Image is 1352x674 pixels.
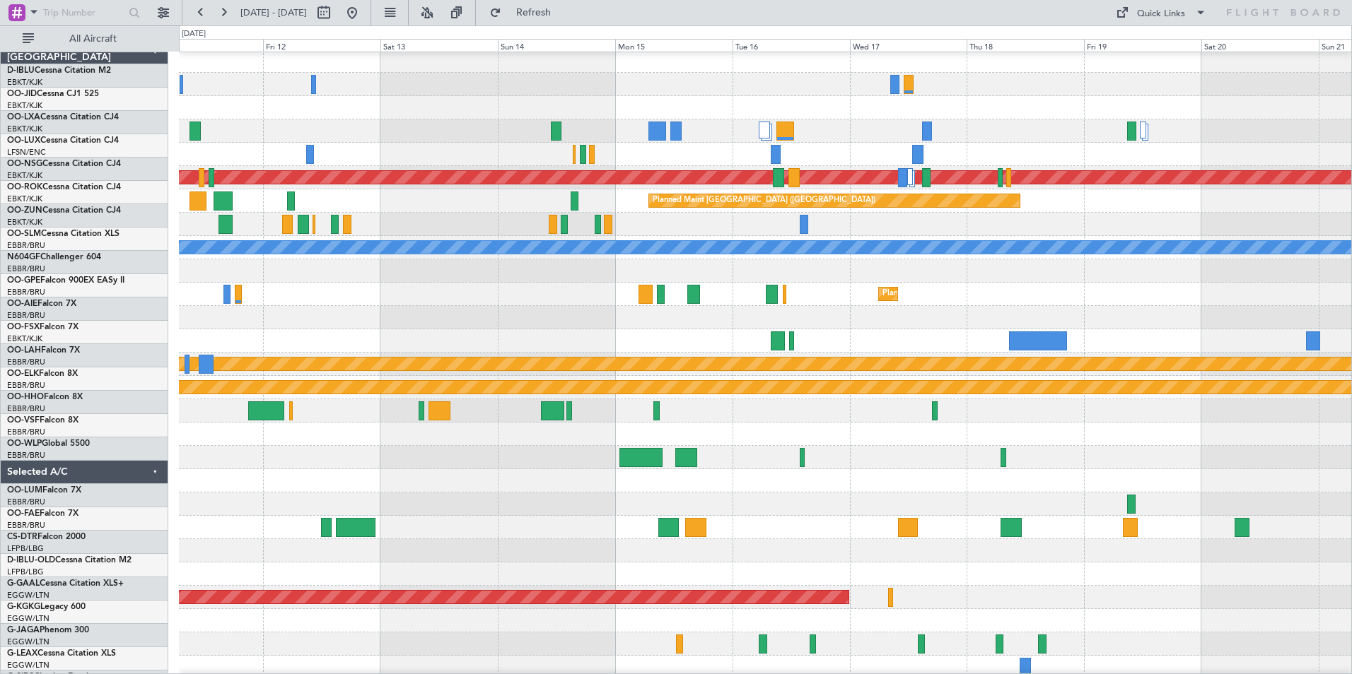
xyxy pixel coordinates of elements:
[504,8,564,18] span: Refresh
[7,637,49,647] a: EGGW/LTN
[7,427,45,437] a: EBBR/BRU
[882,283,1138,305] div: Planned Maint [GEOGRAPHIC_DATA] ([GEOGRAPHIC_DATA] National)
[7,590,49,601] a: EGGW/LTN
[7,393,83,401] a: OO-HHOFalcon 8X
[7,346,80,355] a: OO-LAHFalcon 7X
[7,160,42,168] span: OO-NSG
[7,136,119,145] a: OO-LUXCessna Citation CJ4
[7,626,89,634] a: G-JAGAPhenom 300
[7,486,42,495] span: OO-LUM
[7,77,42,88] a: EBKT/KJK
[7,124,42,134] a: EBKT/KJK
[7,556,132,564] a: D-IBLU-OLDCessna Citation M2
[7,264,45,274] a: EBBR/BRU
[7,649,37,658] span: G-LEAX
[7,497,45,507] a: EBBR/BRU
[7,323,40,331] span: OO-FSX
[653,190,875,211] div: Planned Maint [GEOGRAPHIC_DATA] ([GEOGRAPHIC_DATA])
[7,170,42,181] a: EBKT/KJK
[7,100,42,111] a: EBKT/KJK
[7,113,40,122] span: OO-LXA
[7,579,124,588] a: G-GAALCessna Citation XLS+
[240,6,307,19] span: [DATE] - [DATE]
[7,323,78,331] a: OO-FSXFalcon 7X
[7,543,44,554] a: LFPB/LBG
[7,357,45,367] a: EBBR/BRU
[7,206,42,215] span: OO-ZUN
[7,253,101,261] a: N604GFChallenger 604
[7,613,49,624] a: EGGW/LTN
[7,136,40,145] span: OO-LUX
[7,346,41,355] span: OO-LAH
[1109,1,1213,24] button: Quick Links
[7,533,86,541] a: CS-DTRFalcon 2000
[1137,7,1185,21] div: Quick Links
[1084,39,1201,52] div: Fri 19
[380,39,498,52] div: Sat 13
[498,39,615,52] div: Sun 14
[7,649,116,658] a: G-LEAXCessna Citation XLS
[7,403,45,414] a: EBBR/BRU
[7,230,120,238] a: OO-SLMCessna Citation XLS
[7,147,46,158] a: LFSN/ENC
[16,28,153,50] button: All Aircraft
[7,276,124,285] a: OO-GPEFalcon 900EX EASy II
[7,509,78,518] a: OO-FAEFalcon 7X
[7,439,42,448] span: OO-WLP
[7,230,41,238] span: OO-SLM
[7,194,42,204] a: EBKT/KJK
[483,1,568,24] button: Refresh
[7,113,119,122] a: OO-LXACessna Citation CJ4
[7,206,121,215] a: OO-ZUNCessna Citation CJ4
[7,579,40,588] span: G-GAAL
[7,369,78,378] a: OO-ELKFalcon 8X
[7,603,40,611] span: G-KGKG
[1201,39,1319,52] div: Sat 20
[7,416,78,425] a: OO-VSFFalcon 8X
[7,333,42,344] a: EBKT/KJK
[37,34,149,44] span: All Aircraft
[7,660,49,670] a: EGGW/LTN
[7,556,55,564] span: D-IBLU-OLD
[7,90,37,98] span: OO-JID
[7,533,37,541] span: CS-DTR
[43,2,124,23] input: Trip Number
[7,567,44,577] a: LFPB/LBG
[7,626,40,634] span: G-JAGA
[7,310,45,321] a: EBBR/BRU
[7,380,45,391] a: EBBR/BRU
[7,183,121,191] a: OO-ROKCessna Citation CJ4
[7,287,45,297] a: EBBR/BRU
[7,416,40,425] span: OO-VSF
[7,90,99,98] a: OO-JIDCessna CJ1 525
[7,217,42,227] a: EBKT/KJK
[7,393,44,401] span: OO-HHO
[7,253,40,261] span: N604GF
[146,39,263,52] div: Thu 11
[7,439,90,448] a: OO-WLPGlobal 5500
[850,39,967,52] div: Wed 17
[7,240,45,251] a: EBBR/BRU
[7,450,45,461] a: EBBR/BRU
[7,66,35,75] span: D-IBLU
[7,183,42,191] span: OO-ROK
[263,39,380,52] div: Fri 12
[7,66,111,75] a: D-IBLUCessna Citation M2
[967,39,1084,52] div: Thu 18
[7,160,121,168] a: OO-NSGCessna Citation CJ4
[7,300,37,308] span: OO-AIE
[7,486,81,495] a: OO-LUMFalcon 7X
[615,39,733,52] div: Mon 15
[7,369,39,378] span: OO-ELK
[7,520,45,531] a: EBBR/BRU
[7,300,76,308] a: OO-AIEFalcon 7X
[182,28,206,40] div: [DATE]
[733,39,850,52] div: Tue 16
[7,603,86,611] a: G-KGKGLegacy 600
[7,276,40,285] span: OO-GPE
[7,509,40,518] span: OO-FAE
